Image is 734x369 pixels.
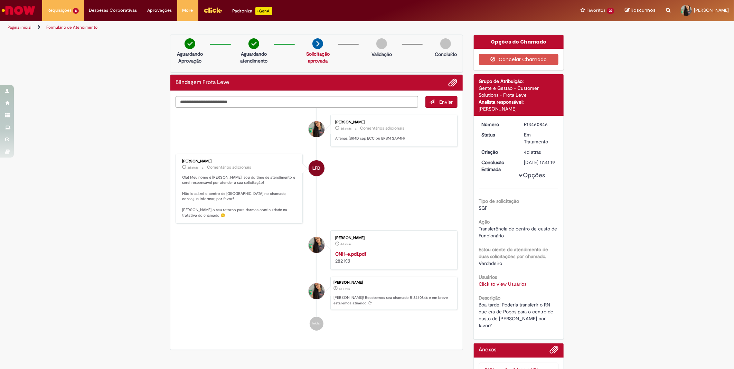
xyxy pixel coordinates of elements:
span: 4d atrás [339,287,350,291]
span: Boa tarde! Poderia transferir o RN que era de Poços para o centro de custo de [PERSON_NAME] por f... [479,302,555,329]
div: Leticia Ferreira Dantas De Almeida [309,160,324,176]
div: Cyane Oliveira Elias Silvestre [309,121,324,137]
img: img-circle-grey.png [440,38,451,49]
button: Enviar [425,96,458,108]
dt: Criação [477,149,519,155]
span: Enviar [440,99,453,105]
span: 8 [73,8,79,14]
span: [PERSON_NAME] [694,7,729,13]
span: Despesas Corporativas [89,7,137,14]
h2: Anexos [479,347,497,353]
a: Formulário de Atendimento [46,25,97,30]
a: Solicitação aprovada [306,51,330,64]
small: Comentários adicionais [360,125,404,131]
span: 4d atrás [524,149,541,155]
dt: Número [477,121,519,128]
img: arrow-next.png [312,38,323,49]
span: More [182,7,193,14]
p: Olá! Meu nome é [PERSON_NAME], sou do time de atendimento e serei responsável por atender a sua s... [182,175,297,218]
div: [PERSON_NAME] [479,105,559,112]
p: [PERSON_NAME]! Recebemos seu chamado R13460846 e em breve estaremos atuando. [333,295,454,306]
img: click_logo_yellow_360x200.png [204,5,222,15]
ul: Histórico de tíquete [176,108,458,338]
dt: Conclusão Estimada [477,159,519,173]
img: ServiceNow [1,3,36,17]
textarea: Digite sua mensagem aqui... [176,96,418,108]
p: Aguardando atendimento [237,50,271,64]
a: CNH-e.pdf.pdf [335,251,366,257]
img: check-circle-green.png [185,38,195,49]
time: 29/08/2025 11:08:09 [187,165,198,170]
div: Cyane Oliveira Elias Silvestre [309,283,324,299]
b: Estou ciente do atendimento de duas solicitações por chamado. [479,246,548,259]
time: 29/08/2025 15:49:28 [340,126,351,131]
span: 3d atrás [340,126,351,131]
b: Tipo de solicitação [479,198,519,204]
dt: Status [477,131,519,138]
div: [PERSON_NAME] [182,159,297,163]
a: Click to view Usuários [479,281,527,287]
span: Verdadeiro [479,260,502,266]
p: Alfenas (BR4D sap ECC ou BRBM SAP4H) [335,136,450,141]
div: 282 KB [335,250,450,264]
p: Aguardando Aprovação [173,50,207,64]
b: Ação [479,219,490,225]
b: Usuários [479,274,497,280]
span: 3d atrás [187,165,198,170]
img: img-circle-grey.png [376,38,387,49]
time: 29/08/2025 08:50:09 [340,242,351,246]
div: Em Tratamento [524,131,556,145]
div: R13460846 [524,121,556,128]
div: Grupo de Atribuição: [479,78,559,85]
span: SGF [479,205,488,211]
p: Validação [371,51,392,58]
time: 29/08/2025 08:50:12 [524,149,541,155]
ul: Trilhas de página [5,21,484,34]
div: [DATE] 17:41:19 [524,159,556,166]
small: Comentários adicionais [207,164,251,170]
span: LFD [312,160,320,177]
div: Padroniza [233,7,272,15]
span: 4d atrás [340,242,351,246]
a: Rascunhos [625,7,656,14]
a: Página inicial [8,25,31,30]
span: Transferência de centro de custo de Funcionário [479,226,559,239]
img: check-circle-green.png [248,38,259,49]
div: Cyane Oliveira Elias Silvestre [309,237,324,253]
b: Descrição [479,295,501,301]
span: 29 [607,8,614,14]
time: 29/08/2025 08:50:12 [339,287,350,291]
li: Cyane Oliveira Elias Silvestre [176,277,458,310]
div: Opções do Chamado [474,35,564,49]
button: Adicionar anexos [549,345,558,358]
p: +GenAi [255,7,272,15]
h2: Blindagem Frota Leve Histórico de tíquete [176,79,229,86]
span: Favoritos [586,7,605,14]
div: 29/08/2025 08:50:12 [524,149,556,155]
span: Rascunhos [631,7,656,13]
div: [PERSON_NAME] [335,236,450,240]
div: Analista responsável: [479,98,559,105]
span: Aprovações [148,7,172,14]
div: Gente e Gestão - Customer Solutions - Frota Leve [479,85,559,98]
button: Adicionar anexos [449,78,458,87]
span: Requisições [47,7,72,14]
div: [PERSON_NAME] [335,120,450,124]
button: Cancelar Chamado [479,54,559,65]
div: [PERSON_NAME] [333,281,454,285]
p: Concluído [435,51,457,58]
